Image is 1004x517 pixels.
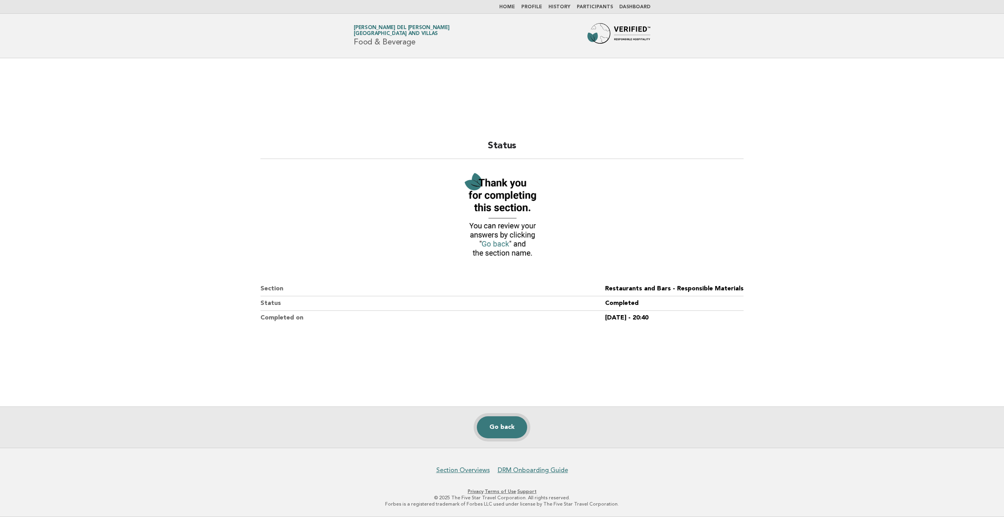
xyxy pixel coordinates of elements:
dt: Status [260,296,605,311]
p: · · [261,488,743,495]
a: Profile [521,5,542,9]
a: Privacy [468,489,484,494]
p: Forbes is a registered trademark of Forbes LLC used under license by The Five Star Travel Corpora... [261,501,743,507]
a: Terms of Use [485,489,516,494]
dd: Completed [605,296,744,311]
a: Section Overviews [436,466,490,474]
img: Forbes Travel Guide [587,23,650,48]
a: Support [517,489,537,494]
a: DRM Onboarding Guide [498,466,568,474]
a: [PERSON_NAME] Del [PERSON_NAME][GEOGRAPHIC_DATA] and Villas [354,25,449,36]
a: History [548,5,570,9]
img: Verified [459,168,545,263]
dt: Section [260,282,605,296]
p: © 2025 The Five Star Travel Corporation. All rights reserved. [261,495,743,501]
a: Participants [577,5,613,9]
a: Dashboard [619,5,650,9]
a: Go back [477,416,527,438]
dd: [DATE] - 20:40 [605,311,744,325]
h2: Status [260,140,744,159]
span: [GEOGRAPHIC_DATA] and Villas [354,31,438,37]
dt: Completed on [260,311,605,325]
dd: Restaurants and Bars - Responsible Materials [605,282,744,296]
h1: Food & Beverage [354,26,449,46]
a: Home [499,5,515,9]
